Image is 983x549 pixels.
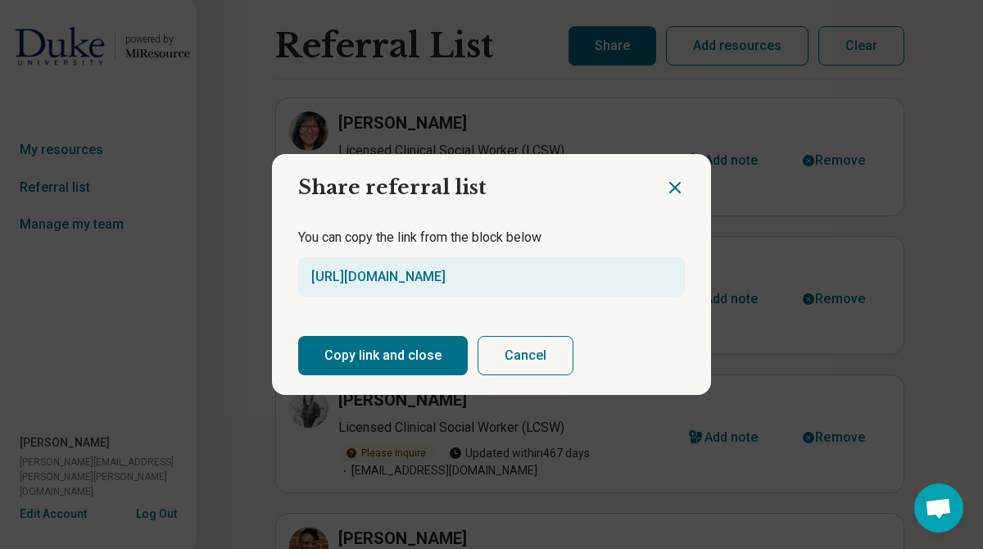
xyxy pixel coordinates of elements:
a: [URL][DOMAIN_NAME] [311,269,446,284]
button: Copy link and close [298,336,468,375]
button: Cancel [478,336,573,375]
button: Close dialog [665,178,685,197]
p: You can copy the link from the block below [298,228,685,247]
h2: Share referral list [272,154,665,208]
